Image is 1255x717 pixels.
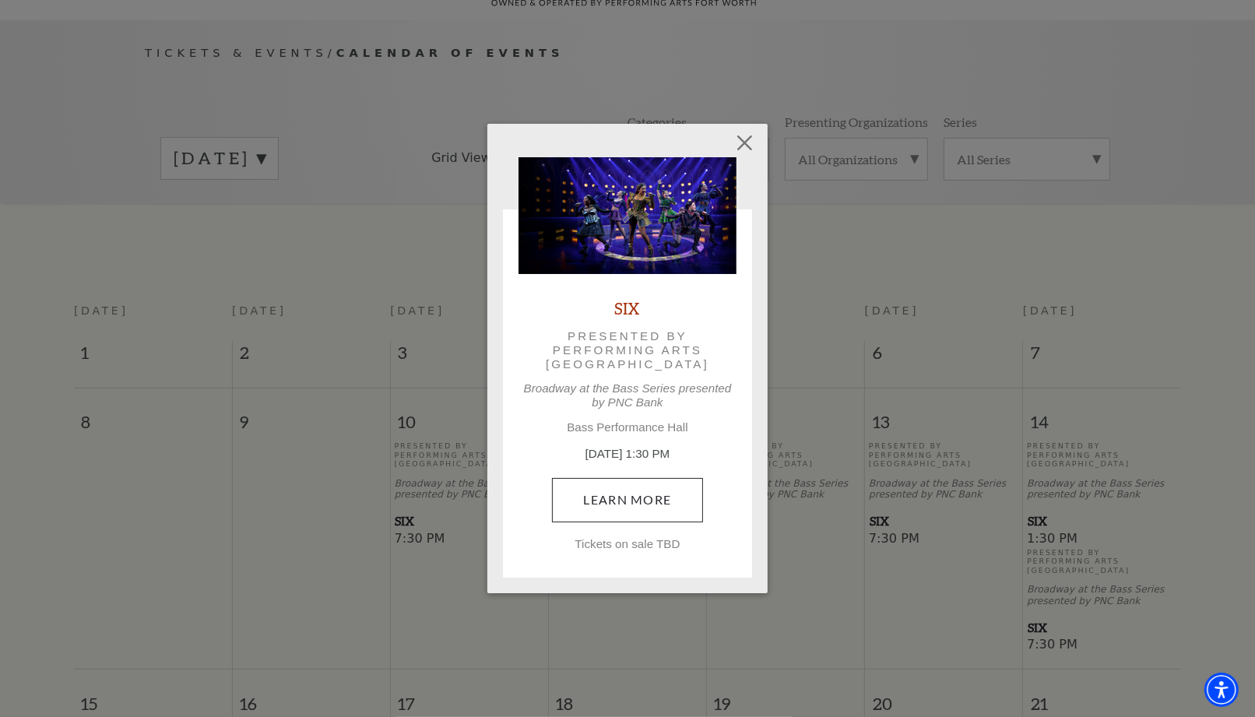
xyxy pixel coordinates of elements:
p: Broadway at the Bass Series presented by PNC Bank [519,381,736,409]
button: Close [730,128,760,158]
p: Bass Performance Hall [519,420,736,434]
a: February 14, 1:30 PM Learn More Tickets on sale TBD [552,478,704,522]
div: Accessibility Menu [1204,673,1239,707]
a: SIX [615,297,641,318]
p: Tickets on sale TBD [519,537,736,551]
img: SIX [519,157,736,274]
p: [DATE] 1:30 PM [519,445,736,463]
p: Presented by Performing Arts [GEOGRAPHIC_DATA] [540,329,715,372]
